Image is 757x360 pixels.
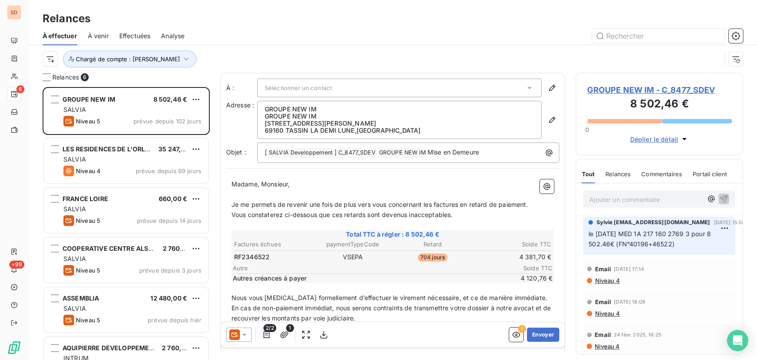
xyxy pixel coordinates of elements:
[286,324,294,332] span: 1
[594,310,620,317] span: Niveau 4
[119,32,151,40] span: Effectuées
[234,253,270,261] span: RF2346522
[63,106,86,113] span: SALVIA
[614,332,662,337] span: 24 févr. 2025, 16:25
[314,252,392,262] td: VSEPA
[265,148,267,156] span: [
[76,55,180,63] span: Chargé de compte : [PERSON_NAME]
[43,87,210,360] div: grid
[588,230,713,248] span: le [DATE] MED 1A 217 160 2769 3 pour 8 502.46€ (FN°40196+46522)
[63,95,115,103] span: GROUPE NEW IM
[727,330,748,351] div: Open Intercom Messenger
[596,218,710,226] span: Sylvie [EMAIL_ADDRESS][DOMAIN_NAME]
[693,170,727,178] span: Portail client
[88,32,109,40] span: À venir
[473,252,552,262] td: 4 381,70 €
[63,155,86,163] span: SALVIA
[393,240,472,249] th: Retard
[43,32,77,40] span: À effectuer
[81,73,89,81] span: 6
[226,83,257,92] label: À :
[627,134,691,144] button: Déplier le détail
[595,298,611,305] span: Email
[231,211,453,218] span: Vous constaterez ci-dessous que ces retards sont devenus inacceptables.
[226,101,254,109] span: Adresse :
[150,294,187,302] span: 12 480,00 €
[16,85,24,93] span: 6
[592,29,725,43] input: Rechercher
[594,343,620,350] span: Niveau 4
[231,180,290,188] span: Madame, Monsieur,
[595,331,611,338] span: Email
[231,201,528,208] span: Je me permets de revenir une fois de plus vers vous concernant les factures en retard de paiement.
[314,240,392,249] th: paymentTypeCode
[527,328,559,342] button: Envoyer
[499,274,553,283] span: 4 120,76 €
[76,167,101,174] span: Niveau 4
[265,120,534,127] p: [STREET_ADDRESS][PERSON_NAME]
[133,118,201,125] span: prévue depuis 102 jours
[63,305,86,312] span: SALVIA
[63,51,196,67] button: Chargé de compte : [PERSON_NAME]
[7,5,21,20] div: SD
[76,267,100,274] span: Niveau 5
[594,277,620,284] span: Niveau 4
[76,217,100,224] span: Niveau 5
[337,148,377,158] span: C_8477_SDEV
[587,96,732,114] h3: 8 502,46 €
[148,316,201,324] span: prévue depuis hier
[63,195,108,202] span: FRANCE LOIRE
[153,95,188,103] span: 8 502,46 €
[231,294,547,301] span: Nous vous [MEDICAL_DATA] formellement d’effectuer le virement nécessaire, et ce de manière immédi...
[63,145,169,153] span: LES RESIDENCES DE L'ORLEANAIS
[595,265,611,273] span: Email
[231,304,553,322] span: En cas de non-paiement immédiat, nous serons contraints de transmettre votre dossier à notre avoc...
[161,32,184,40] span: Analyse
[428,148,479,156] span: Mise en Demeure
[581,170,595,178] span: Tout
[265,84,332,91] span: Sélectionner un contact
[63,245,189,252] span: COOPERATIVE CENTRE ALSACE HABITAT
[265,106,534,113] p: GROUPE NEW IM
[52,73,79,82] span: Relances
[499,265,553,272] span: Solde TTC
[587,84,732,96] span: GROUPE NEW IM - C_8477_SDEV
[76,118,100,125] span: Niveau 5
[233,230,553,239] span: Total TTC à régler : 8 502,46 €
[630,135,678,144] span: Déplier le détail
[63,255,86,262] span: SALVIA
[234,240,313,249] th: Factures échues
[43,11,90,27] h3: Relances
[605,170,631,178] span: Relances
[585,126,589,133] span: 0
[265,127,534,134] p: 69160 TASSIN LA DEMI LUNE , [GEOGRAPHIC_DATA]
[267,148,334,158] span: SALVIA Developpement
[226,148,246,156] span: Objet :
[334,148,337,156] span: ]
[136,167,201,174] span: prévue depuis 69 jours
[139,267,201,274] span: prévue depuis 3 jours
[63,205,86,213] span: SALVIA
[163,245,196,252] span: 2 760,00 €
[63,294,99,302] span: ASSEMBLIA
[137,217,201,224] span: prévue depuis 14 jours
[7,340,21,355] img: Logo LeanPay
[158,145,193,153] span: 35 247,17 €
[9,261,24,269] span: +99
[378,148,427,158] span: GROUPE NEW IM
[263,324,276,332] span: 2/2
[614,299,645,305] span: [DATE] 18:09
[159,195,187,202] span: 660,00 €
[233,265,500,272] span: Autre
[63,344,185,352] span: AQUIPIERRE DEVELOPPEMENT ADEVIM
[233,274,498,283] span: Autres créances à payer
[641,170,682,178] span: Commentaires
[473,240,552,249] th: Solde TTC
[714,220,745,225] span: [DATE] 15:58
[162,344,196,352] span: 2 760,00 €
[76,316,100,324] span: Niveau 5
[614,266,644,272] span: [DATE] 17:14
[265,113,534,120] p: GROUPE NEW IM
[418,253,447,261] span: 704 jours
